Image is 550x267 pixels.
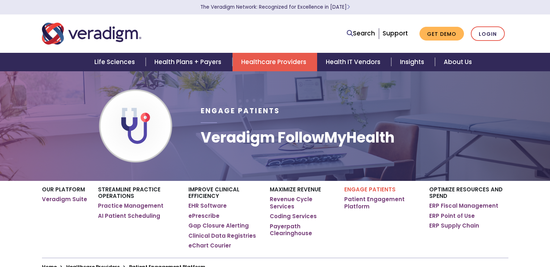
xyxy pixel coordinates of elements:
[86,53,146,71] a: Life Sciences
[347,4,350,10] span: Learn More
[317,53,391,71] a: Health IT Vendors
[429,202,498,209] a: ERP Fiscal Management
[98,212,160,220] a: AI Patient Scheduling
[435,53,481,71] a: About Us
[200,4,350,10] a: The Veradigm Network: Recognized for Excellence in [DATE]Learn More
[429,222,479,229] a: ERP Supply Chain
[419,27,464,41] a: Get Demo
[146,53,232,71] a: Health Plans + Payers
[429,212,475,220] a: ERP Point of Use
[188,222,249,229] a: Gap Closure Alerting
[233,53,317,71] a: Healthcare Providers
[391,53,435,71] a: Insights
[270,223,333,237] a: Payerpath Clearinghouse
[188,242,231,249] a: eChart Courier
[188,202,227,209] a: EHR Software
[344,196,418,210] a: Patient Engagement Platform
[347,29,375,38] a: Search
[383,29,408,38] a: Support
[201,129,395,146] h1: Veradigm FollowMyHealth
[270,196,333,210] a: Revenue Cycle Services
[270,213,317,220] a: Coding Services
[42,196,87,203] a: Veradigm Suite
[42,22,141,46] img: Veradigm logo
[98,202,163,209] a: Practice Management
[471,26,505,41] a: Login
[188,232,256,240] a: Clinical Data Registries
[201,106,280,116] span: Engage Patients
[188,212,219,220] a: ePrescribe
